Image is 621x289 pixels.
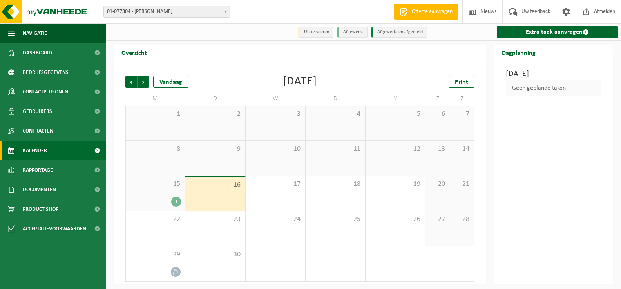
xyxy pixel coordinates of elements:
[23,141,47,160] span: Kalender
[455,79,468,85] span: Print
[23,102,52,121] span: Gebruikers
[23,23,47,43] span: Navigatie
[23,63,69,82] span: Bedrijfsgegevens
[23,121,53,141] span: Contracten
[130,145,181,153] span: 8
[189,250,241,259] span: 30
[130,110,181,118] span: 1
[189,145,241,153] span: 9
[189,215,241,224] span: 23
[337,27,368,38] li: Afgewerkt
[425,92,450,106] td: Z
[125,76,137,88] span: Vorige
[130,215,181,224] span: 22
[153,76,188,88] div: Vandaag
[114,45,155,60] h2: Overzicht
[454,180,470,188] span: 21
[23,219,86,239] span: Acceptatievoorwaarden
[125,92,185,106] td: M
[494,45,543,60] h2: Dagplanning
[410,8,454,16] span: Offerte aanvragen
[429,215,445,224] span: 27
[454,145,470,153] span: 14
[104,6,230,17] span: 01-077804 - VANDENDRIESSCHE BRUNO - IZEGEM
[250,145,301,153] span: 10
[310,145,361,153] span: 11
[394,4,458,20] a: Offerte aanvragen
[298,27,333,38] li: Uit te voeren
[506,80,601,96] div: Geen geplande taken
[283,76,317,88] div: [DATE]
[371,27,427,38] li: Afgewerkt en afgemeld
[429,145,445,153] span: 13
[369,110,421,118] span: 5
[506,68,601,80] h3: [DATE]
[454,110,470,118] span: 7
[246,92,306,106] td: W
[23,43,52,63] span: Dashboard
[23,199,58,219] span: Product Shop
[103,6,230,18] span: 01-077804 - VANDENDRIESSCHE BRUNO - IZEGEM
[138,76,149,88] span: Volgende
[450,92,474,106] td: Z
[250,110,301,118] span: 3
[130,180,181,188] span: 15
[449,76,474,88] a: Print
[369,215,421,224] span: 26
[310,110,361,118] span: 4
[429,110,445,118] span: 6
[429,180,445,188] span: 20
[369,145,421,153] span: 12
[306,92,366,106] td: D
[23,82,68,102] span: Contactpersonen
[185,92,245,106] td: D
[23,180,56,199] span: Documenten
[189,110,241,118] span: 2
[454,215,470,224] span: 28
[310,180,361,188] span: 18
[130,250,181,259] span: 29
[250,215,301,224] span: 24
[497,26,618,38] a: Extra taak aanvragen
[23,160,53,180] span: Rapportage
[250,180,301,188] span: 17
[171,197,181,207] div: 1
[369,180,421,188] span: 19
[310,215,361,224] span: 25
[366,92,425,106] td: V
[189,181,241,189] span: 16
